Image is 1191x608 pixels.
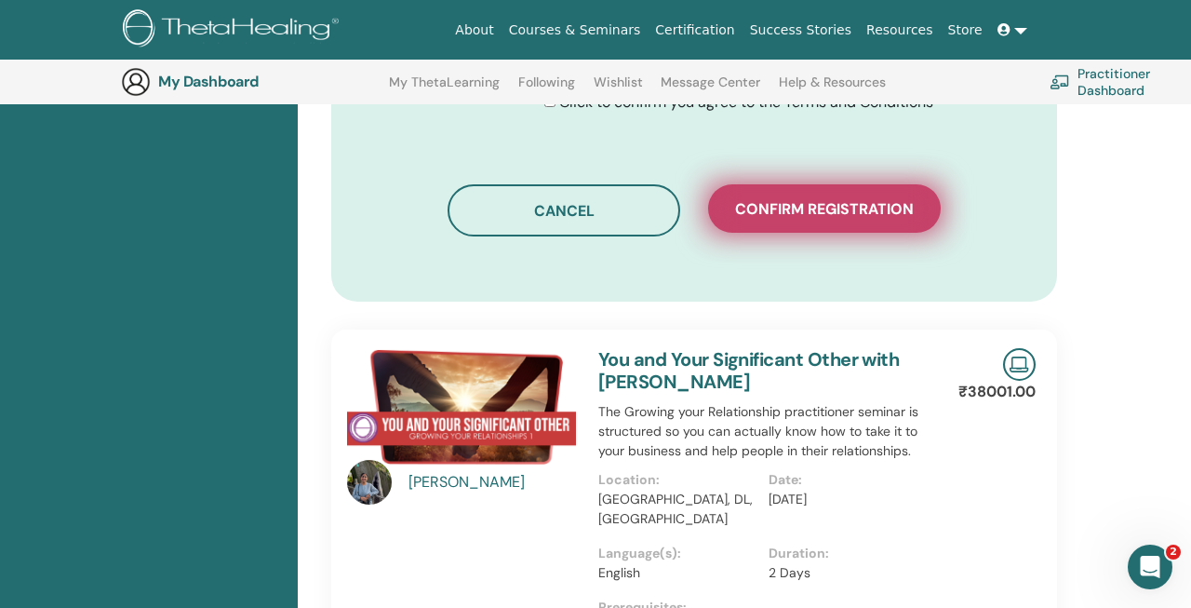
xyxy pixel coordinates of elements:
p: Duration: [769,544,928,563]
a: Following [518,74,575,104]
p: Date: [769,470,928,490]
img: default.jpg [347,460,392,505]
a: Message Center [661,74,760,104]
a: About [448,13,501,47]
a: My ThetaLearning [389,74,500,104]
a: [PERSON_NAME] [408,471,581,493]
a: Store [941,13,990,47]
p: [DATE] [769,490,928,509]
span: Click to confirm you agree to the Terms and Conditions [559,92,933,112]
img: chalkboard-teacher.svg [1050,74,1070,89]
a: Certification [648,13,742,47]
span: Cancel [534,201,595,221]
img: Live Online Seminar [1003,348,1036,381]
img: generic-user-icon.jpg [121,67,151,97]
h3: My Dashboard [158,73,344,90]
a: Success Stories [743,13,859,47]
img: You and Your Significant Other [347,348,576,466]
p: English [598,563,757,583]
button: Cancel [448,184,680,236]
p: [GEOGRAPHIC_DATA], DL, [GEOGRAPHIC_DATA] [598,490,757,529]
a: Courses & Seminars [502,13,649,47]
p: 2 Days [769,563,928,583]
span: 2 [1166,545,1181,560]
p: Location: [598,470,757,490]
a: Resources [859,13,941,47]
p: Language(s): [598,544,757,563]
a: You and Your Significant Other with [PERSON_NAME] [598,347,899,394]
span: Confirm registration [735,199,914,219]
iframe: Intercom live chat [1128,545,1172,589]
a: Wishlist [594,74,643,104]
button: Confirm registration [708,184,941,233]
p: ₹38001.00 [958,381,1036,403]
a: Help & Resources [779,74,886,104]
img: logo.png [123,9,345,51]
p: The Growing your Relationship practitioner seminar is structured so you can actually know how to ... [598,402,939,461]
